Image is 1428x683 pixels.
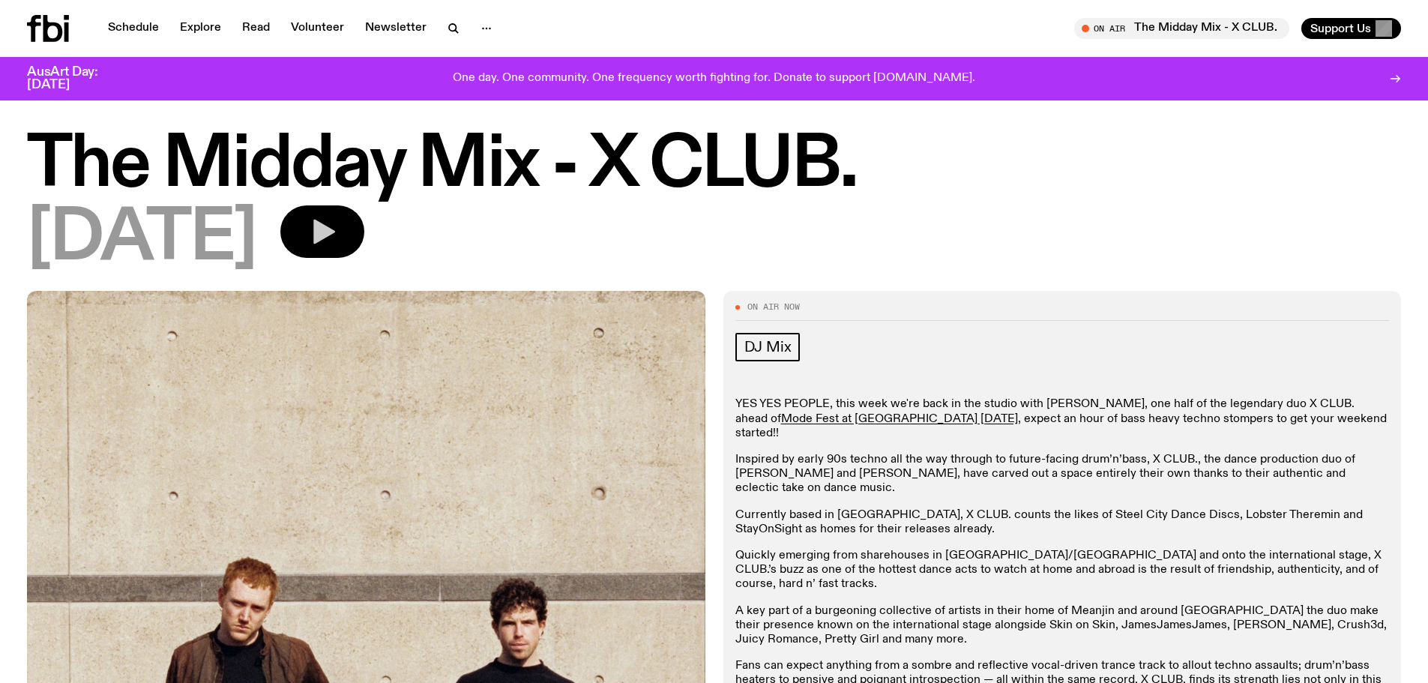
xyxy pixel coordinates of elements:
p: A key part of a burgeoning collective of artists in their home of Meanjin and around [GEOGRAPHIC_... [735,604,1390,648]
p: Quickly emerging from sharehouses in [GEOGRAPHIC_DATA]/[GEOGRAPHIC_DATA] and onto the internation... [735,549,1390,592]
span: Support Us [1310,22,1371,35]
a: Volunteer [282,18,353,39]
a: Newsletter [356,18,436,39]
a: Mode Fest at [GEOGRAPHIC_DATA] [DATE] [781,413,1018,425]
p: Inspired by early 90s techno all the way through to future-facing drum’n’bass, X CLUB., the dance... [735,453,1390,496]
h3: AusArt Day: [DATE] [27,66,123,91]
a: Read [233,18,279,39]
p: One day. One community. One frequency worth fighting for. Donate to support [DOMAIN_NAME]. [453,72,975,85]
a: Explore [171,18,230,39]
h1: The Midday Mix - X CLUB. [27,132,1401,199]
p: Currently based in [GEOGRAPHIC_DATA], X CLUB. counts the likes of Steel City Dance Discs, Lobster... [735,508,1390,537]
span: DJ Mix [744,339,792,355]
a: DJ Mix [735,333,801,361]
p: YES YES PEOPLE, this week we're back in the studio with [PERSON_NAME], one half of the legendary ... [735,397,1390,441]
button: Support Us [1301,18,1401,39]
span: On Air Now [747,303,800,311]
button: On AirThe Midday Mix - X CLUB. [1074,18,1289,39]
span: [DATE] [27,205,256,273]
a: Schedule [99,18,168,39]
